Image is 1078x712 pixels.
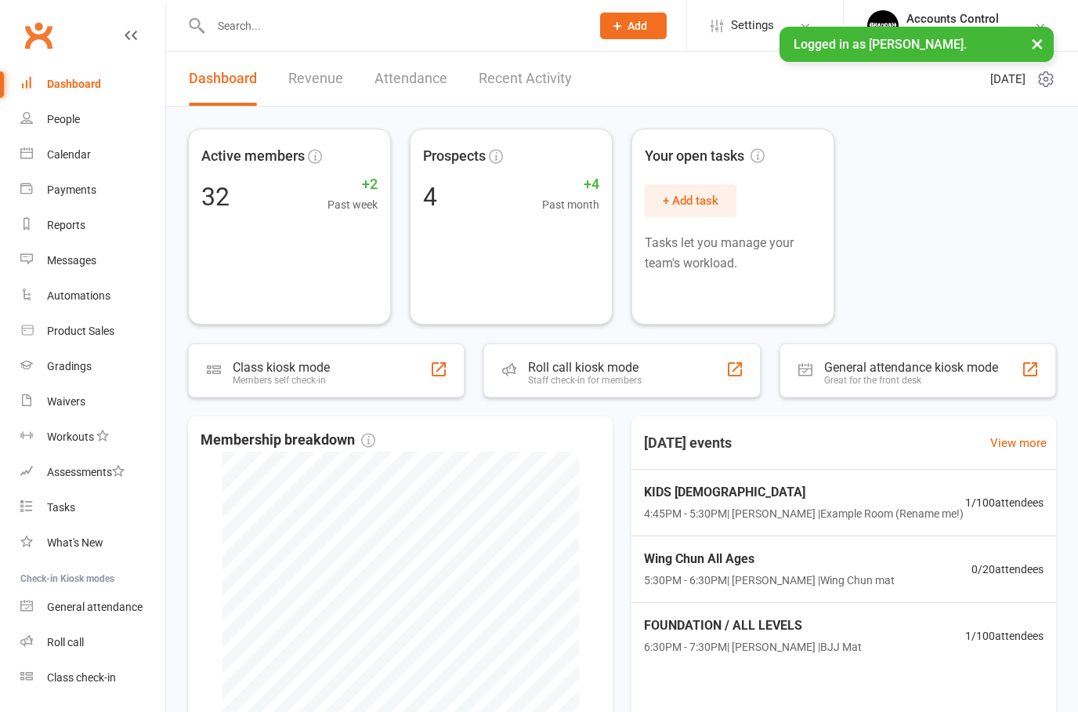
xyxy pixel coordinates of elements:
[47,254,96,267] div: Messages
[20,660,165,696] a: Class kiosk mode
[47,671,116,684] div: Class check-in
[645,184,736,217] button: + Add task
[423,145,486,168] span: Prospects
[19,16,58,55] a: Clubworx
[233,360,330,375] div: Class kiosk mode
[628,20,647,32] span: Add
[20,67,165,102] a: Dashboard
[47,148,91,161] div: Calendar
[645,145,765,168] span: Your open tasks
[20,314,165,349] a: Product Sales
[47,78,101,90] div: Dashboard
[631,429,744,457] h3: [DATE] events
[189,52,257,106] a: Dashboard
[201,145,305,168] span: Active members
[644,638,862,656] span: 6:30PM - 7:30PM | [PERSON_NAME] | BJJ Mat
[47,601,143,613] div: General attendance
[20,420,165,455] a: Workouts
[528,360,642,375] div: Roll call kiosk mode
[867,10,899,42] img: thumb_image1701918351.png
[990,70,1026,89] span: [DATE]
[20,208,165,243] a: Reports
[528,375,642,386] div: Staff check-in for members
[423,184,437,209] div: 4
[20,137,165,173] a: Calendar
[20,384,165,420] a: Waivers
[47,636,84,648] div: Roll call
[47,113,80,125] div: People
[20,278,165,314] a: Automations
[644,572,895,589] span: 5:30PM - 6:30PM | [PERSON_NAME] | Wing Chun mat
[374,52,447,106] a: Attendance
[731,8,774,43] span: Settings
[794,37,967,52] span: Logged in as [PERSON_NAME].
[233,375,330,386] div: Members self check-in
[20,525,165,561] a: What's New
[206,15,580,37] input: Search...
[327,196,378,213] span: Past week
[47,360,92,372] div: Gradings
[965,627,1044,645] span: 1 / 100 attendees
[20,590,165,625] a: General attendance kiosk mode
[47,219,85,231] div: Reports
[47,395,85,408] div: Waivers
[824,360,998,375] div: General attendance kiosk mode
[479,52,572,106] a: Recent Activity
[906,26,999,40] div: [PERSON_NAME]
[20,455,165,490] a: Assessments
[542,173,599,196] span: +4
[47,183,96,196] div: Payments
[542,196,599,213] span: Past month
[288,52,343,106] a: Revenue
[327,173,378,196] span: +2
[1023,27,1051,60] button: ×
[47,536,103,549] div: What's New
[965,494,1044,511] span: 1 / 100 attendees
[644,482,964,503] span: KIDS [DEMOGRAPHIC_DATA]
[971,561,1044,578] span: 0 / 20 attendees
[201,184,230,209] div: 32
[906,12,999,26] div: Accounts Control
[644,549,895,569] span: Wing Chun All Ages
[201,429,375,452] span: Membership breakdown
[20,102,165,137] a: People
[20,349,165,384] a: Gradings
[644,616,862,636] span: FOUNDATION / ALL LEVELS
[47,289,110,302] div: Automations
[20,243,165,278] a: Messages
[20,490,165,525] a: Tasks
[20,625,165,660] a: Roll call
[47,501,75,514] div: Tasks
[600,13,667,39] button: Add
[47,430,94,443] div: Workouts
[20,173,165,208] a: Payments
[47,466,125,478] div: Assessments
[645,233,821,273] p: Tasks let you manage your team's workload.
[644,505,964,522] span: 4:45PM - 5:30PM | [PERSON_NAME] | Example Room (Rename me!)
[990,434,1047,452] a: View more
[47,325,114,337] div: Product Sales
[824,375,998,386] div: Great for the front desk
